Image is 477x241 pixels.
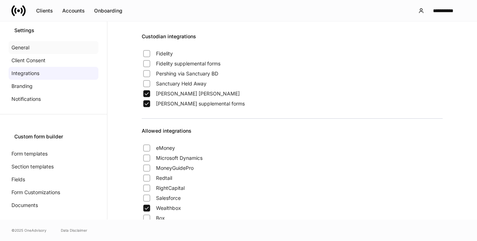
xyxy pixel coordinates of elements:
[11,227,47,233] span: © 2025 OneAdvisory
[11,176,25,183] p: Fields
[11,189,60,196] p: Form Customizations
[9,54,98,67] a: Client Consent
[156,154,203,162] span: Microsoft Dynamics
[9,173,98,186] a: Fields
[142,127,443,143] div: Allowed integrations
[156,164,194,172] span: MoneyGuidePro
[94,8,122,13] div: Onboarding
[9,41,98,54] a: General
[156,90,240,97] span: [PERSON_NAME] [PERSON_NAME]
[156,215,165,222] span: Box
[156,205,181,212] span: Wealthbox
[9,147,98,160] a: Form templates
[11,95,41,103] p: Notifications
[9,199,98,212] a: Documents
[14,27,93,34] div: Settings
[11,163,54,170] p: Section templates
[9,186,98,199] a: Form Customizations
[61,227,87,233] a: Data Disclaimer
[9,93,98,105] a: Notifications
[142,33,443,49] div: Custodian integrations
[156,185,185,192] span: RightCapital
[11,70,39,77] p: Integrations
[156,70,218,77] span: Pershing via Sanctuary BD
[9,80,98,93] a: Branding
[58,5,89,16] button: Accounts
[11,83,33,90] p: Branding
[9,67,98,80] a: Integrations
[156,174,172,182] span: Redtail
[156,144,175,152] span: eMoney
[156,50,173,57] span: Fidelity
[36,8,53,13] div: Clients
[14,133,93,140] div: Custom form builder
[9,160,98,173] a: Section templates
[11,202,38,209] p: Documents
[11,57,45,64] p: Client Consent
[156,60,220,67] span: Fidelity supplemental forms
[62,8,85,13] div: Accounts
[156,80,206,87] span: Sanctuary Held Away
[31,5,58,16] button: Clients
[11,150,48,157] p: Form templates
[156,100,245,107] span: [PERSON_NAME] supplemental forms
[11,44,29,51] p: General
[156,195,181,202] span: Salesforce
[89,5,127,16] button: Onboarding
